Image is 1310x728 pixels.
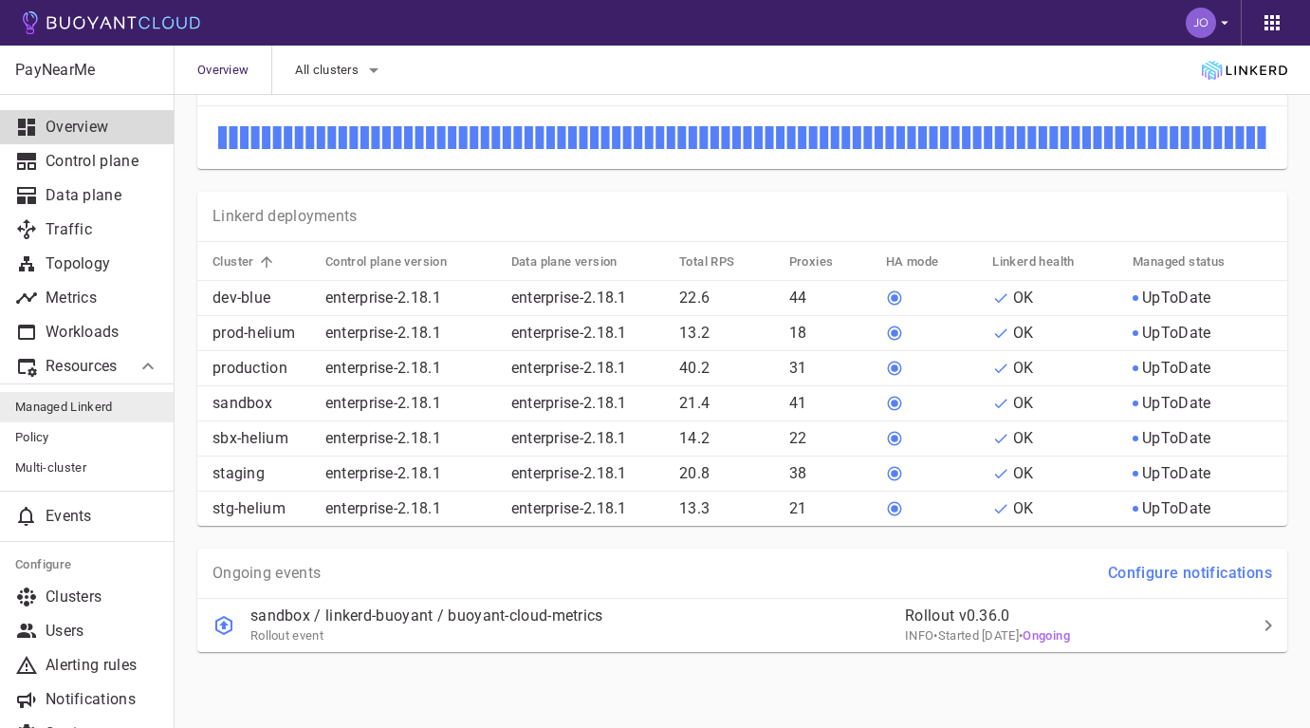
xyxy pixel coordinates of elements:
a: enterprise-2.18.1 [511,289,627,307]
a: enterprise-2.18.1 [511,394,627,412]
h5: HA mode [886,254,939,270]
span: HA mode [886,253,964,271]
a: Configure notifications [1100,563,1280,581]
span: Linkerd health [992,253,1099,271]
p: Rollout v0.36.0 [905,607,1197,625]
p: Linkerd deployments [212,207,358,226]
p: OK [1013,394,1034,413]
span: Policy [15,430,159,445]
span: • [1019,628,1070,643]
span: Multi-cluster [15,460,159,476]
p: UpToDate [1142,359,1210,378]
p: 18 [789,324,871,343]
p: stg-helium [212,499,310,518]
p: Workloads [46,323,159,342]
span: Proxies [789,253,858,271]
p: OK [1013,499,1034,518]
p: 22.6 [679,289,774,308]
p: UpToDate [1142,324,1210,343]
h5: Linkerd health [992,254,1075,270]
p: 38 [789,464,871,483]
p: UpToDate [1142,464,1210,483]
p: Events [46,507,159,526]
p: Users [46,622,159,641]
span: INFO [905,628,933,643]
p: OK [1013,324,1034,343]
p: Ongoing events [212,564,321,583]
span: Managed Linkerd [15,400,159,415]
a: enterprise-2.18.1 [511,359,627,377]
h5: Proxies [789,254,834,270]
relative-time: [DATE] [982,628,1019,643]
p: 44 [789,289,871,308]
p: 13.3 [679,499,774,518]
p: Alerting rules [46,656,159,675]
p: OK [1013,429,1034,448]
p: OK [1013,464,1034,483]
p: 14.2 [679,429,774,448]
p: Topology [46,254,159,273]
img: Jordan Gregory [1186,8,1216,38]
a: enterprise-2.18.1 [511,464,627,482]
p: Control plane [46,152,159,171]
p: 22 [789,429,871,448]
a: enterprise-2.18.1 [325,289,441,307]
p: Resources [46,357,121,376]
h5: Managed status [1133,254,1226,270]
p: Traffic [46,220,159,239]
p: dev-blue [212,289,310,308]
a: enterprise-2.18.1 [511,324,627,342]
p: sbx-helium [212,429,310,448]
p: 21 [789,499,871,518]
p: OK [1013,289,1034,308]
span: Tue, 29 Jul 2025 17:54:54 PDT / Wed, 30 Jul 2025 00:54:54 UTC [933,628,1019,643]
p: sandbox [212,394,310,413]
h4: Configure notifications [1108,564,1272,583]
p: Data plane [46,186,159,205]
h5: Control plane version [325,254,447,270]
p: UpToDate [1142,499,1210,518]
p: 21.4 [679,394,774,413]
button: All clusters [295,56,385,84]
h5: Configure [15,557,159,572]
p: Clusters [46,588,159,607]
span: All clusters [295,63,362,78]
a: enterprise-2.18.1 [511,429,627,447]
span: Ongoing [1023,628,1070,643]
p: PayNearMe [15,61,158,80]
span: Overview [197,46,271,95]
p: UpToDate [1142,429,1210,448]
span: Total RPS [679,253,760,271]
h5: Data plane version [511,254,618,270]
p: sandbox / linkerd-buoyant / buoyant-cloud-metrics [250,607,603,625]
a: enterprise-2.18.1 [325,429,441,447]
a: enterprise-2.18.1 [325,499,441,517]
h5: Total RPS [679,254,735,270]
span: Data plane version [511,253,642,271]
p: production [212,359,310,378]
a: enterprise-2.18.1 [511,499,627,517]
p: Notifications [46,690,159,709]
p: UpToDate [1142,289,1210,308]
p: 20.8 [679,464,774,483]
p: 41 [789,394,871,413]
p: 13.2 [679,324,774,343]
span: Managed status [1133,253,1250,271]
a: enterprise-2.18.1 [325,464,441,482]
p: Overview [46,118,159,137]
a: enterprise-2.18.1 [325,359,441,377]
p: OK [1013,359,1034,378]
span: Control plane version [325,253,471,271]
span: Rollout event [250,628,323,643]
h5: Cluster [212,254,254,270]
a: enterprise-2.18.1 [325,324,441,342]
p: 40.2 [679,359,774,378]
a: enterprise-2.18.1 [325,394,441,412]
span: Cluster [212,253,279,271]
p: Metrics [46,289,159,308]
p: staging [212,464,310,483]
p: UpToDate [1142,394,1210,413]
p: prod-helium [212,324,310,343]
button: Configure notifications [1100,556,1280,590]
p: 31 [789,359,871,378]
